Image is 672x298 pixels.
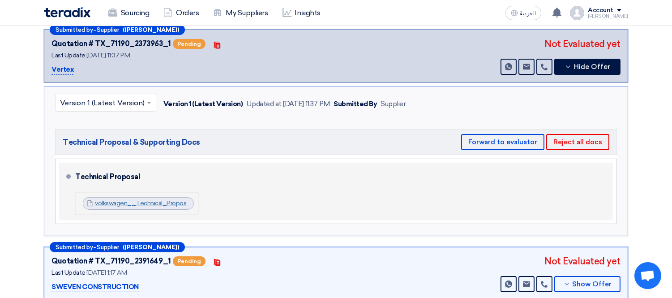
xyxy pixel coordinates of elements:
button: Show Offer [554,276,621,292]
button: Hide Offer [554,59,621,75]
span: [DATE] 11:37 PM [86,52,130,59]
button: Forward to evaluator [461,134,544,150]
span: Submitted by [56,244,93,250]
span: [DATE] 1:17 AM [86,269,127,276]
div: Not Evaluated yet [544,255,621,268]
button: Reject all docs [546,134,609,150]
div: [PERSON_NAME] [588,14,628,19]
div: – [50,242,185,252]
span: Supplier [97,27,119,33]
a: Insights [275,3,328,23]
a: My Suppliers [206,3,275,23]
div: – [50,25,185,35]
button: العربية [505,6,541,20]
span: Pending [173,39,205,49]
b: ([PERSON_NAME]) [123,244,179,250]
a: volkswagen__Technical_Proposal_1757363752580.pdf [95,199,251,207]
a: Orders [156,3,206,23]
div: Updated at [DATE] 11:37 PM [247,99,330,109]
a: Sourcing [101,3,156,23]
div: Open chat [634,262,661,289]
span: Hide Offer [574,64,610,70]
div: Quotation # TX_71190_2373963_1 [51,39,171,49]
span: العربية [520,10,536,17]
b: ([PERSON_NAME]) [123,27,179,33]
span: Technical Proposal & Supporting Docs [63,137,200,147]
p: SWEVEN CONSTRUCTION [51,282,139,293]
span: Last Update [51,52,86,59]
div: Technical Proposal [75,166,602,188]
span: Supplier [97,244,119,250]
div: Supplier [381,99,406,109]
img: Teradix logo [44,7,90,17]
div: Not Evaluated yet [544,37,621,51]
span: Show Offer [573,281,612,288]
span: Pending [173,256,205,266]
p: Vertex [51,65,73,75]
div: Submitted By [334,99,377,109]
div: Account [588,7,613,14]
span: Last Update [51,269,86,276]
span: Submitted by [56,27,93,33]
img: profile_test.png [570,6,584,20]
div: Quotation # TX_71190_2391649_1 [51,256,171,267]
div: Version 1 (Latest Version) [163,99,243,109]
